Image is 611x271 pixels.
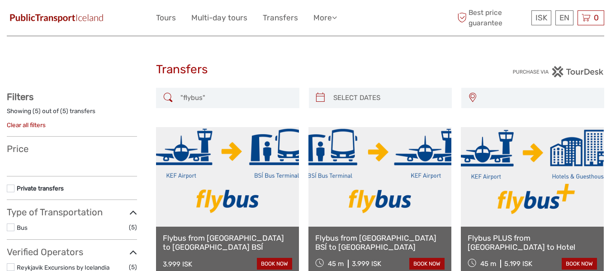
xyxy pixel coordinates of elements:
a: Flybus from [GEOGRAPHIC_DATA] BSÍ to [GEOGRAPHIC_DATA] [315,233,445,252]
a: Transfers [263,11,298,24]
a: Tours [156,11,176,24]
input: SEARCH [177,90,294,106]
div: EN [555,10,573,25]
strong: Filters [7,91,33,102]
h3: Verified Operators [7,247,137,257]
a: Clear all filters [7,121,46,128]
div: 3.999 ISK [352,260,381,268]
h1: Transfers [156,62,455,77]
img: PurchaseViaTourDesk.png [512,66,604,77]
label: 5 [35,107,38,115]
input: SELECT DATES [330,90,447,106]
div: 5.199 ISK [504,260,532,268]
a: More [313,11,337,24]
div: Showing ( ) out of ( ) transfers [7,107,137,121]
label: 5 [62,107,66,115]
a: Bus [17,224,28,231]
h3: Price [7,143,137,154]
span: 45 m [328,260,344,268]
div: 3.999 ISK [163,260,192,268]
span: Best price guarantee [455,8,529,28]
a: Flybus from [GEOGRAPHIC_DATA] to [GEOGRAPHIC_DATA] BSÍ [163,233,292,252]
span: (5) [129,222,137,233]
a: book now [409,258,445,270]
span: ISK [535,13,547,22]
a: book now [257,258,292,270]
img: 649-6460f36e-8799-4323-b450-83d04da7ab63_logo_small.jpg [7,11,106,24]
a: book now [562,258,597,270]
a: Flybus PLUS from [GEOGRAPHIC_DATA] to Hotel [468,233,597,252]
a: Reykjavik Excursions by Icelandia [17,264,109,271]
h3: Type of Transportation [7,207,137,218]
span: 45 m [480,260,496,268]
a: Multi-day tours [191,11,247,24]
span: 0 [592,13,600,22]
a: Private transfers [17,185,64,192]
